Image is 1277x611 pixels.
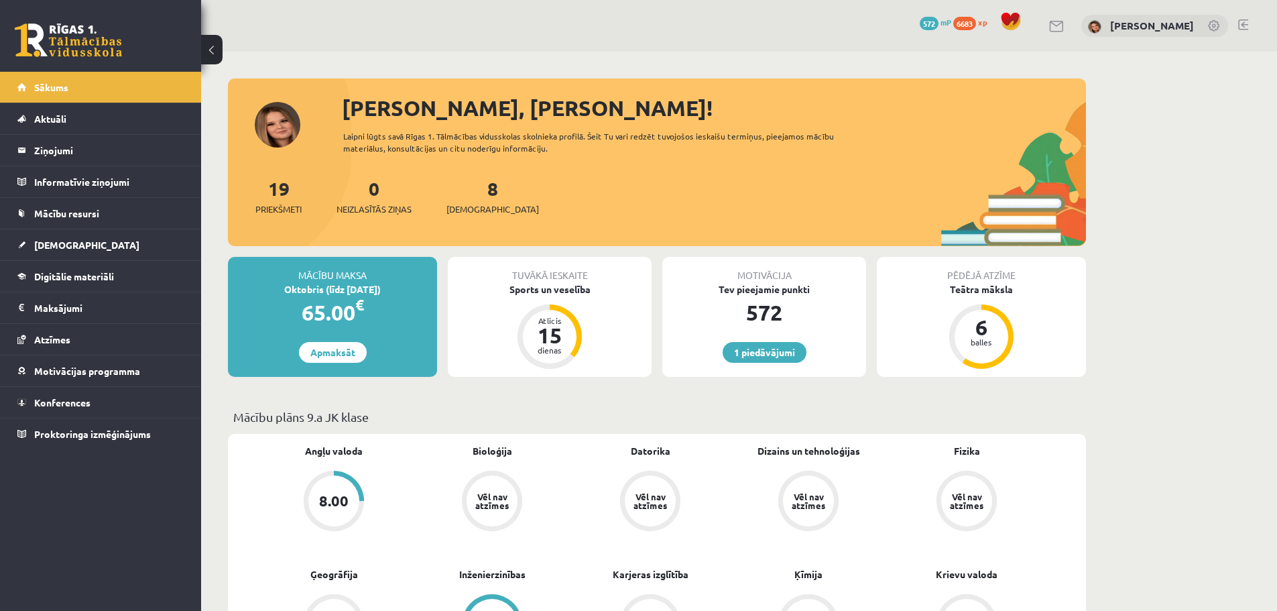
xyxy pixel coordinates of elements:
[790,492,827,510] div: Vēl nav atzīmes
[757,444,860,458] a: Dizains un tehnoloģijas
[448,282,652,296] div: Sports un veselība
[337,203,412,216] span: Neizlasītās ziņas
[954,444,980,458] a: Fizika
[571,471,729,534] a: Vēl nav atzīmes
[343,130,858,154] div: Laipni lūgts savā Rīgas 1. Tālmācības vidusskolas skolnieka profilā. Šeit Tu vari redzēt tuvojošo...
[34,428,151,440] span: Proktoringa izmēģinājums
[17,355,184,386] a: Motivācijas programma
[34,113,66,125] span: Aktuāli
[877,282,1086,371] a: Teātra māksla 6 balles
[662,282,866,296] div: Tev pieejamie punkti
[723,342,806,363] a: 1 piedāvājumi
[15,23,122,57] a: Rīgas 1. Tālmācības vidusskola
[953,17,993,27] a: 6683 xp
[34,396,90,408] span: Konferences
[448,282,652,371] a: Sports un veselība Atlicis 15 dienas
[530,325,570,346] div: 15
[662,296,866,329] div: 572
[355,295,364,315] span: €
[794,567,823,581] a: Ķīmija
[473,492,511,510] div: Vēl nav atzīmes
[233,408,1081,426] p: Mācību plāns 9.a JK klase
[255,471,413,534] a: 8.00
[920,17,951,27] a: 572 mP
[530,317,570,325] div: Atlicis
[34,239,139,251] span: [DEMOGRAPHIC_DATA]
[34,207,99,219] span: Mācību resursi
[953,17,976,30] span: 6683
[34,333,70,345] span: Atzīmes
[17,135,184,166] a: Ziņojumi
[228,282,437,296] div: Oktobris (līdz [DATE])
[729,471,888,534] a: Vēl nav atzīmes
[17,229,184,260] a: [DEMOGRAPHIC_DATA]
[255,176,302,216] a: 19Priekšmeti
[936,567,997,581] a: Krievu valoda
[17,198,184,229] a: Mācību resursi
[255,203,302,216] span: Priekšmeti
[17,166,184,197] a: Informatīvie ziņojumi
[337,176,412,216] a: 0Neizlasītās ziņas
[446,176,539,216] a: 8[DEMOGRAPHIC_DATA]
[34,135,184,166] legend: Ziņojumi
[530,346,570,354] div: dienas
[17,419,184,449] a: Proktoringa izmēģinājums
[34,166,184,197] legend: Informatīvie ziņojumi
[448,257,652,282] div: Tuvākā ieskaite
[446,203,539,216] span: [DEMOGRAPHIC_DATA]
[17,103,184,134] a: Aktuāli
[888,471,1046,534] a: Vēl nav atzīmes
[631,492,669,510] div: Vēl nav atzīmes
[1088,20,1101,34] img: Kendija Anete Kraukle
[17,261,184,292] a: Digitālie materiāli
[305,444,363,458] a: Angļu valoda
[342,92,1086,124] div: [PERSON_NAME], [PERSON_NAME]!
[940,17,951,27] span: mP
[662,257,866,282] div: Motivācija
[310,567,358,581] a: Ģeogrāfija
[299,342,367,363] a: Apmaksāt
[877,282,1086,296] div: Teātra māksla
[17,324,184,355] a: Atzīmes
[920,17,938,30] span: 572
[961,338,1001,346] div: balles
[978,17,987,27] span: xp
[473,444,512,458] a: Bioloģija
[1110,19,1194,32] a: [PERSON_NAME]
[413,471,571,534] a: Vēl nav atzīmes
[228,296,437,329] div: 65.00
[34,270,114,282] span: Digitālie materiāli
[948,492,985,510] div: Vēl nav atzīmes
[34,365,140,377] span: Motivācijas programma
[961,317,1001,338] div: 6
[17,72,184,103] a: Sākums
[631,444,670,458] a: Datorika
[228,257,437,282] div: Mācību maksa
[34,81,68,93] span: Sākums
[17,292,184,323] a: Maksājumi
[613,567,688,581] a: Karjeras izglītība
[877,257,1086,282] div: Pēdējā atzīme
[34,292,184,323] legend: Maksājumi
[459,567,526,581] a: Inženierzinības
[319,494,349,508] div: 8.00
[17,387,184,418] a: Konferences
